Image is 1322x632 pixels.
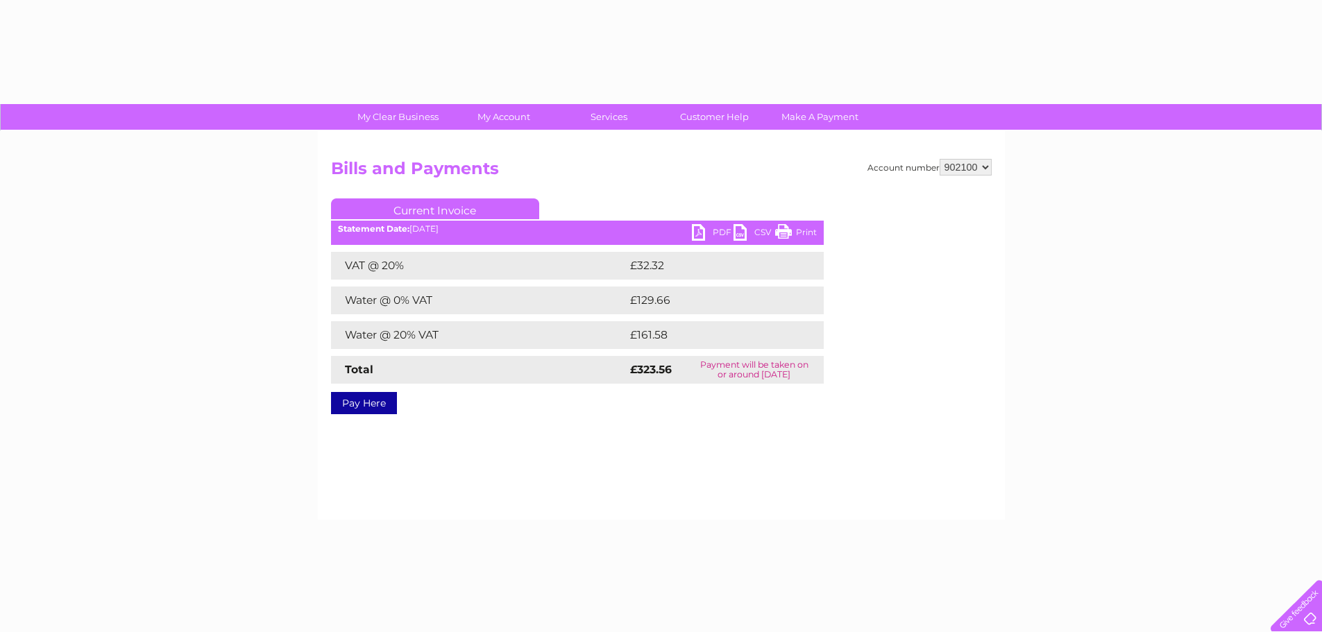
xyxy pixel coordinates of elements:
a: Current Invoice [331,198,539,219]
a: CSV [734,224,775,244]
a: Services [552,104,666,130]
a: Make A Payment [763,104,877,130]
strong: Total [345,363,373,376]
a: PDF [692,224,734,244]
b: Statement Date: [338,223,409,234]
div: [DATE] [331,224,824,234]
td: Water @ 0% VAT [331,287,627,314]
td: Water @ 20% VAT [331,321,627,349]
div: Account number [867,159,992,176]
td: £32.32 [627,252,795,280]
td: Payment will be taken on or around [DATE] [685,356,824,384]
a: Customer Help [657,104,772,130]
h2: Bills and Payments [331,159,992,185]
strong: £323.56 [630,363,672,376]
td: VAT @ 20% [331,252,627,280]
a: Pay Here [331,392,397,414]
a: Print [775,224,817,244]
a: My Account [446,104,561,130]
a: My Clear Business [341,104,455,130]
td: £129.66 [627,287,799,314]
td: £161.58 [627,321,797,349]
